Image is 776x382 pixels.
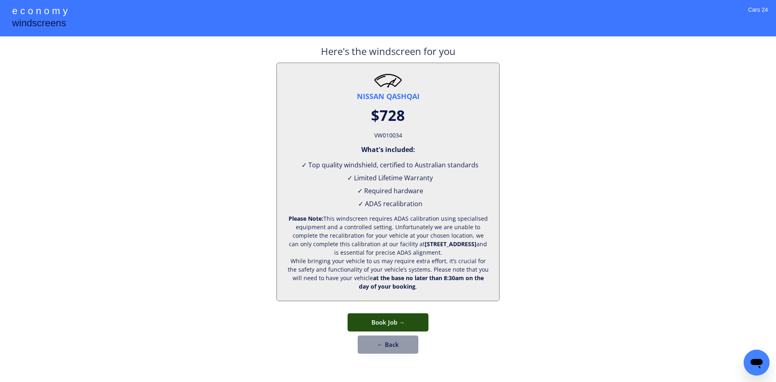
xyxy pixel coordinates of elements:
[361,145,415,154] div: What's included:
[359,274,485,290] strong: at the base no later than 8:30am on the day of your booking
[374,130,402,141] div: VW010034
[748,6,768,24] div: Cars 24
[287,158,489,210] div: ✓ Top quality windshield, certified to Australian standards ✓ Limited Lifetime Warranty ✓ Require...
[12,16,66,32] div: windscreens
[358,336,418,354] button: ← Back
[348,313,428,331] button: Book Job →
[744,350,770,376] iframe: Button to launch messaging window
[425,240,477,248] strong: [STREET_ADDRESS]
[371,106,405,126] div: $728
[321,44,455,63] div: Here's the windscreen for you
[289,215,323,222] strong: Please Note:
[287,214,489,291] div: This windscreen requires ADAS calibration using specialised equipment and a controlled setting. U...
[374,73,402,87] img: windscreen2.png
[357,91,420,101] div: NISSAN QASHQAI
[12,4,67,19] div: e c o n o m y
